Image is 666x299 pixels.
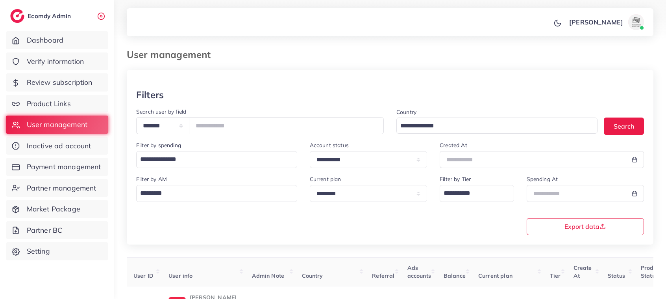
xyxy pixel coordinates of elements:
label: Created At [440,141,467,149]
h3: Filters [136,89,164,101]
label: Filter by AM [136,175,167,183]
label: Account status [310,141,349,149]
input: Search for option [398,120,587,132]
button: Export data [527,218,644,235]
span: Export data [564,223,606,230]
span: User info [168,272,192,279]
span: Current plan [478,272,512,279]
span: Dashboard [27,35,63,45]
span: Create At [573,264,592,279]
button: Search [604,118,644,135]
span: Review subscription [27,77,92,88]
label: Spending At [527,175,558,183]
a: Review subscription [6,73,108,92]
a: Product Links [6,95,108,113]
a: Payment management [6,158,108,176]
span: Product Status [641,264,662,279]
a: [PERSON_NAME]avatar [565,14,647,30]
span: User management [27,120,87,130]
a: Setting [6,242,108,260]
span: Balance [444,272,466,279]
a: Partner management [6,179,108,197]
a: Verify information [6,52,108,71]
img: avatar [628,14,644,30]
label: Current plan [310,175,341,183]
a: User management [6,116,108,134]
span: User ID [133,272,154,279]
label: Filter by Tier [440,175,471,183]
a: Dashboard [6,31,108,49]
a: Inactive ad account [6,137,108,155]
span: Market Package [27,204,80,214]
div: Search for option [440,185,514,202]
label: Search user by field [136,108,186,116]
span: Ads accounts [407,264,431,279]
div: Search for option [136,151,297,168]
label: Filter by spending [136,141,181,149]
span: Country [302,272,323,279]
span: Product Links [27,99,71,109]
input: Search for option [137,187,287,200]
a: logoEcomdy Admin [10,9,73,23]
a: Market Package [6,200,108,218]
h2: Ecomdy Admin [28,12,73,20]
input: Search for option [441,187,503,200]
span: Status [608,272,625,279]
span: Inactive ad account [27,141,91,151]
span: Tier [550,272,561,279]
p: [PERSON_NAME] [569,17,623,27]
div: Search for option [396,118,598,134]
span: Setting [27,246,50,256]
span: Referral [372,272,394,279]
label: Country [396,108,416,116]
h3: User management [127,49,217,60]
span: Admin Note [252,272,285,279]
input: Search for option [137,153,287,166]
span: Partner management [27,183,96,193]
span: Partner BC [27,225,63,235]
span: Verify information [27,56,84,67]
img: logo [10,9,24,23]
div: Search for option [136,185,297,202]
span: Payment management [27,162,101,172]
a: Partner BC [6,221,108,239]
